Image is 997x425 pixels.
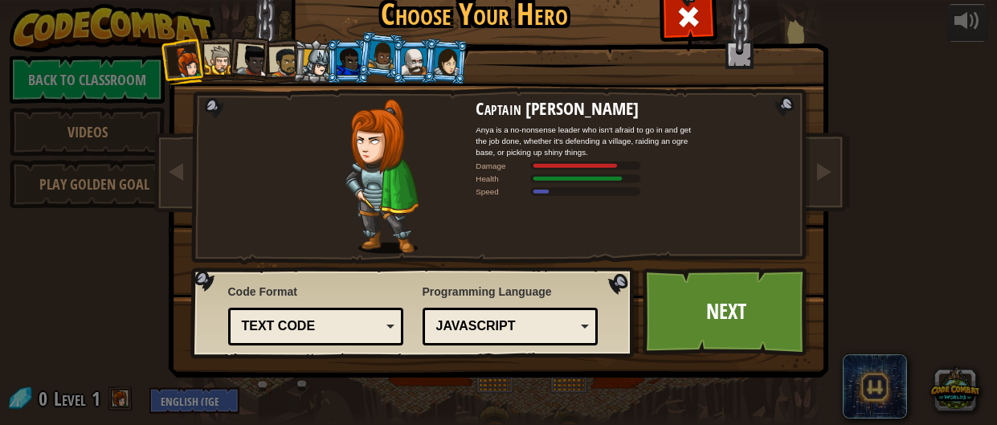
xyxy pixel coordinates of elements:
div: Damage [476,160,532,171]
li: Alejandro the Duelist [260,39,304,84]
img: captain-pose.png [345,99,419,254]
div: Speed [476,186,532,197]
div: Moves at 6 meters per second. [476,186,701,197]
li: Gordon the Stalwart [326,39,370,84]
div: Text code [242,317,381,336]
div: Gains 140% of listed Warrior armor health. [476,173,701,184]
li: Okar Stompfoot [392,39,435,84]
span: Programming Language [423,284,599,300]
li: Hattori Hanzō [292,39,338,84]
div: Health [476,173,532,184]
a: Next [643,268,811,356]
div: Deals 120% of listed Warrior weapon damage. [476,160,701,171]
li: Captain Anya Weston [161,38,208,85]
li: Lady Ida Justheart [226,35,273,83]
img: language-selector-background.png [190,268,639,359]
li: Sir Tharin Thunderfist [195,37,239,81]
li: Illia Shieldsmith [423,38,470,84]
div: JavaScript [436,317,575,336]
h2: Captain [PERSON_NAME] [476,99,701,118]
span: Code Format [228,284,404,300]
li: Arryn Stonewall [357,31,404,79]
div: Anya is a no-nonsense leader who isn't afraid to go in and get the job done, whether it's defendi... [476,124,701,157]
